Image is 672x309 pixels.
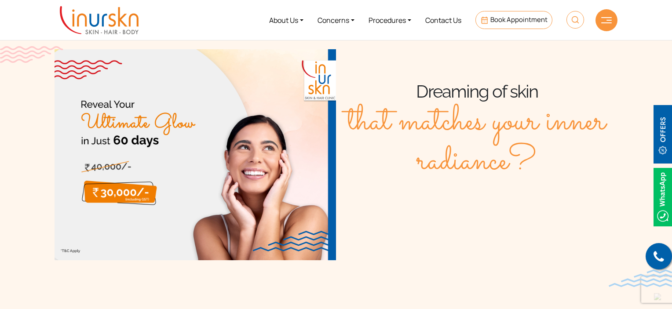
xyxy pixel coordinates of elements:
a: Contact Us [418,4,468,36]
img: up-blue-arrow.svg [654,293,661,300]
img: HeaderSearch [566,11,584,29]
a: About Us [262,4,310,36]
img: bluewave [609,269,672,287]
img: hamLine.svg [601,17,612,23]
a: Book Appointment [475,11,552,29]
img: inurskn-logo [60,6,139,34]
img: offerBt [654,105,672,164]
img: Whatsappicon [654,168,672,226]
a: Procedures [362,4,418,36]
a: Concerns [310,4,362,36]
div: Dreaming of skin [336,80,617,229]
span: that matches your inner radiance? [336,102,617,182]
a: Whatsappicon [654,191,672,201]
span: Book Appointment [490,15,548,24]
